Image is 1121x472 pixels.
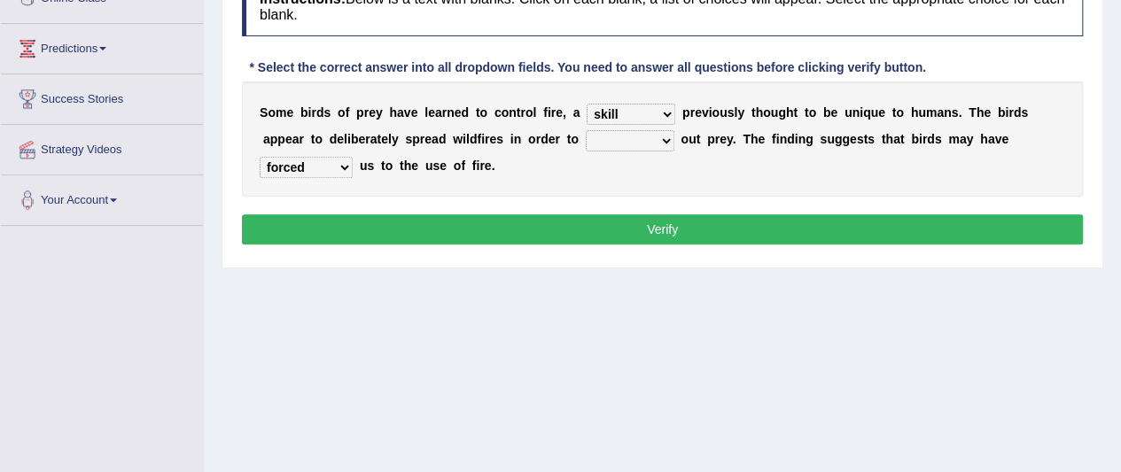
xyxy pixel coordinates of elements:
b: h [911,105,919,120]
b: n [944,105,952,120]
b: i [795,132,798,146]
b: h [980,132,988,146]
b: e [428,105,435,120]
b: o [338,105,346,120]
b: T [969,105,977,120]
b: d [461,105,469,120]
b: s [496,132,503,146]
b: o [528,132,536,146]
b: d [787,132,795,146]
b: , [563,105,566,120]
b: d [439,132,447,146]
b: u [689,132,697,146]
b: f [472,159,477,173]
b: l [466,132,470,146]
b: d [316,105,324,120]
b: t [892,105,897,120]
b: h [404,159,412,173]
b: s [868,132,875,146]
b: a [432,132,439,146]
b: a [893,132,900,146]
b: d [470,132,478,146]
b: e [440,159,447,173]
b: u [360,159,368,173]
b: a [573,105,580,120]
b: b [911,132,919,146]
b: o [315,132,323,146]
b: t [882,132,886,146]
b: e [720,132,727,146]
b: d [541,132,549,146]
b: u [918,105,926,120]
b: e [455,105,462,120]
b: o [385,159,393,173]
b: t [805,105,809,120]
b: o [896,105,904,120]
b: i [510,132,514,146]
b: i [709,105,712,120]
b: a [263,132,270,146]
a: Predictions [1,24,203,68]
b: r [485,132,489,146]
b: r [479,159,484,173]
b: t [517,105,521,120]
b: p [270,132,278,146]
b: l [424,105,428,120]
b: s [935,132,942,146]
b: y [737,105,744,120]
b: y [966,132,973,146]
b: p [356,105,364,120]
b: t [863,132,868,146]
b: u [870,105,878,120]
b: l [388,132,392,146]
b: h [786,105,794,120]
b: i [860,105,863,120]
b: l [344,132,347,146]
b: e [549,132,556,146]
b: e [1001,132,1008,146]
b: t [900,132,905,146]
b: h [755,105,763,120]
b: e [381,132,388,146]
b: i [548,105,551,120]
b: v [702,105,709,120]
b: v [404,105,411,120]
b: r [364,105,369,120]
b: f [543,105,548,120]
b: i [1005,105,1008,120]
b: n [514,132,522,146]
a: Your Account [1,175,203,220]
b: o [454,159,462,173]
b: a [435,105,442,120]
b: a [937,105,944,120]
b: a [960,132,967,146]
b: o [571,132,579,146]
b: b [998,105,1006,120]
b: n [509,105,517,120]
b: d [927,132,935,146]
b: r [536,132,541,146]
div: * Select the correct answer into all dropdown fields. You need to answer all questions before cli... [242,58,933,77]
b: s [857,132,864,146]
b: v [994,132,1001,146]
b: . [958,105,961,120]
b: o [268,105,276,120]
b: . [492,159,495,173]
b: e [411,105,418,120]
b: s [728,105,735,120]
button: Verify [242,214,1083,244]
b: g [835,132,843,146]
b: l [734,105,737,120]
b: i [776,132,780,146]
b: r [715,132,720,146]
b: t [311,132,315,146]
b: r [299,132,303,146]
b: s [432,159,440,173]
b: t [793,105,798,120]
b: e [695,105,702,120]
b: e [489,132,496,146]
b: e [285,132,292,146]
b: r [311,105,315,120]
b: h [751,132,759,146]
b: t [377,132,381,146]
